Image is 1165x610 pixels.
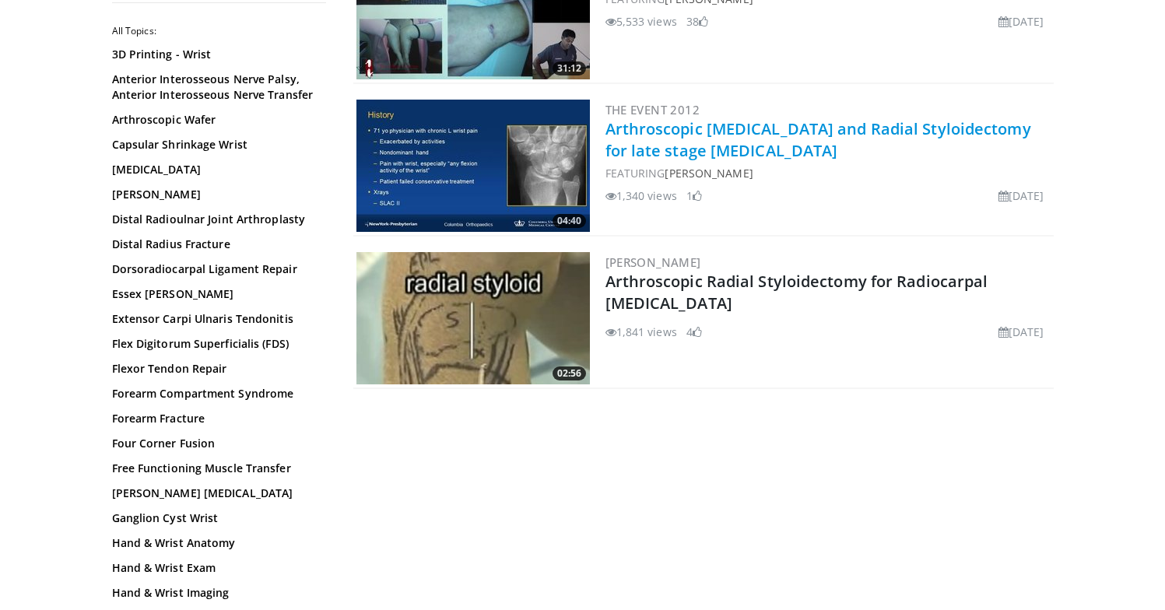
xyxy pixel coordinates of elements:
[112,237,322,252] a: Distal Radius Fracture
[665,166,753,181] a: [PERSON_NAME]
[686,13,708,30] li: 38
[605,118,1031,161] a: Arthroscopic [MEDICAL_DATA] and Radial Styloidectomy for late stage [MEDICAL_DATA]
[998,13,1044,30] li: [DATE]
[605,13,677,30] li: 5,533 views
[356,252,590,384] img: Screen_shot_2010-09-06_at_6.32.53_PM_2.png.300x170_q85_crop-smart_upscale.jpg
[605,324,677,340] li: 1,841 views
[112,261,322,277] a: Dorsoradiocarpal Ligament Repair
[112,212,322,227] a: Distal Radioulnar Joint Arthroplasty
[112,560,322,576] a: Hand & Wrist Exam
[112,361,322,377] a: Flexor Tendon Repair
[356,100,590,232] a: 04:40
[112,72,322,103] a: Anterior Interosseous Nerve Palsy, Anterior Interosseous Nerve Transfer
[112,112,322,128] a: Arthroscopic Wafer
[112,336,322,352] a: Flex Digitorum Superficialis (FDS)
[553,61,586,75] span: 31:12
[553,214,586,228] span: 04:40
[686,188,702,204] li: 1
[112,436,322,451] a: Four Corner Fusion
[112,386,322,401] a: Forearm Compartment Syndrome
[112,486,322,501] a: [PERSON_NAME] [MEDICAL_DATA]
[553,366,586,380] span: 02:56
[112,510,322,526] a: Ganglion Cyst Wrist
[605,165,1051,181] div: FEATURING
[112,47,322,62] a: 3D Printing - Wrist
[112,311,322,327] a: Extensor Carpi Ulnaris Tendonitis
[112,535,322,551] a: Hand & Wrist Anatomy
[998,188,1044,204] li: [DATE]
[605,188,677,204] li: 1,340 views
[686,324,702,340] li: 4
[998,324,1044,340] li: [DATE]
[112,137,322,152] a: Capsular Shrinkage Wrist
[112,286,322,302] a: Essex [PERSON_NAME]
[112,187,322,202] a: [PERSON_NAME]
[356,100,590,232] img: E-HI8y-Omg85H4KX4xMDoxOmtxOwKG7D_5.300x170_q85_crop-smart_upscale.jpg
[112,585,322,601] a: Hand & Wrist Imaging
[112,411,322,426] a: Forearm Fracture
[605,254,701,270] a: [PERSON_NAME]
[112,461,322,476] a: Free Functioning Muscle Transfer
[356,252,590,384] a: 02:56
[605,102,700,117] a: The Event 2012
[112,25,326,37] h2: All Topics:
[605,271,988,314] a: Arthroscopic Radial Styloidectomy for Radiocarpal [MEDICAL_DATA]
[112,162,322,177] a: [MEDICAL_DATA]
